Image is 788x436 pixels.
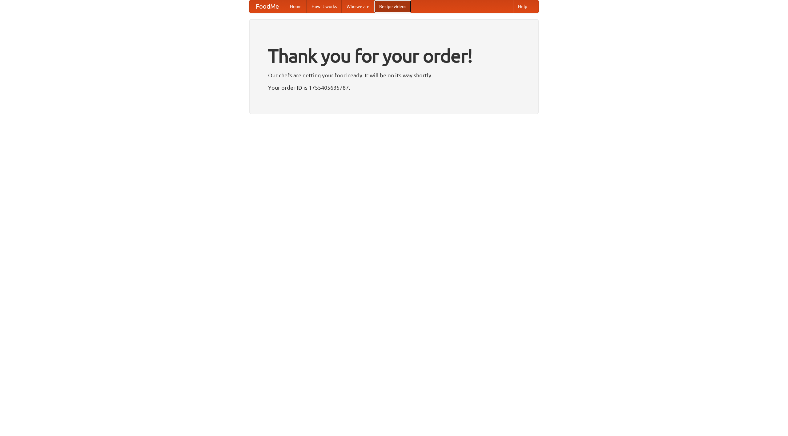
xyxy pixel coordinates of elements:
a: Home [285,0,307,13]
a: Recipe videos [374,0,411,13]
h1: Thank you for your order! [268,41,520,71]
a: FoodMe [250,0,285,13]
p: Our chefs are getting your food ready. It will be on its way shortly. [268,71,520,80]
a: Help [513,0,532,13]
p: Your order ID is 1755405635787. [268,83,520,92]
a: How it works [307,0,342,13]
a: Who we are [342,0,374,13]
